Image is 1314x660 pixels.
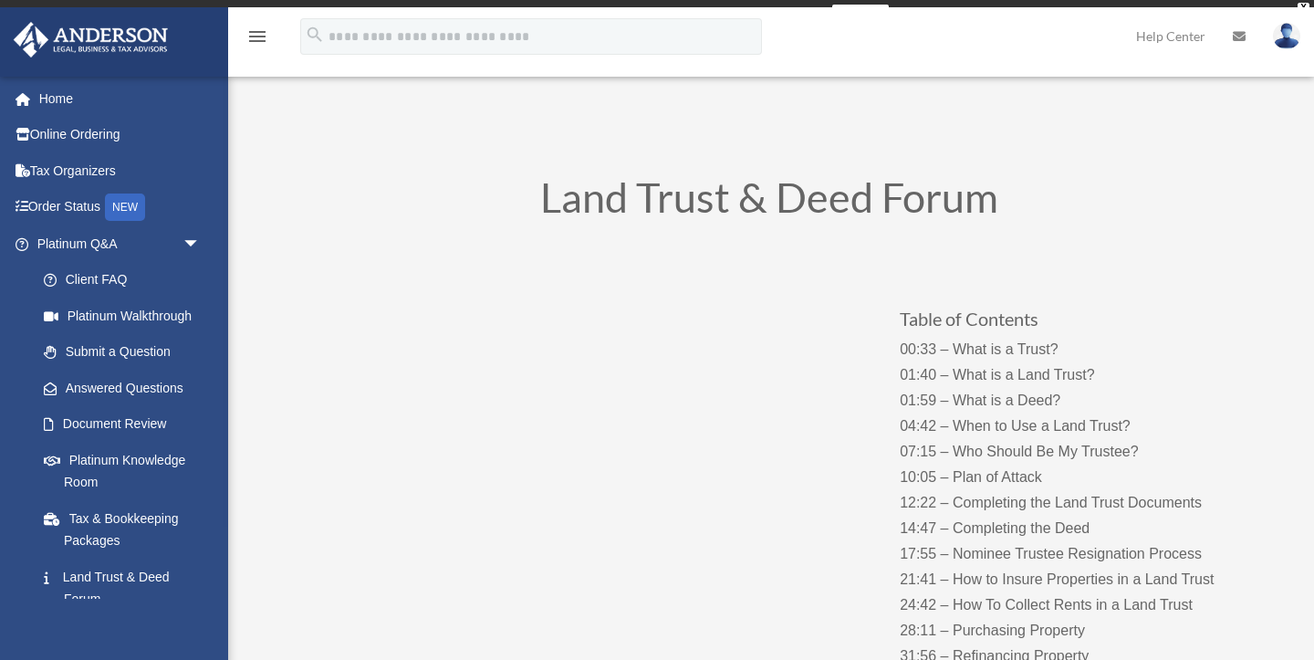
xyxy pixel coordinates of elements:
a: Submit a Question [26,334,228,371]
a: Land Trust & Deed Forum [26,559,219,617]
a: menu [246,32,268,47]
h1: Land Trust & Deed Forum [276,177,1262,227]
a: Home [13,80,228,117]
a: Tax & Bookkeeping Packages [26,500,228,559]
span: arrow_drop_down [182,225,219,263]
a: Client FAQ [26,262,228,299]
a: Platinum Walkthrough [26,298,228,334]
img: Anderson Advisors Platinum Portal [8,22,173,58]
a: Answered Questions [26,370,228,406]
a: Document Review [26,406,228,443]
a: Online Ordering [13,117,228,153]
img: User Pic [1273,23,1300,49]
a: Order StatusNEW [13,189,228,226]
i: search [305,25,325,45]
i: menu [246,26,268,47]
a: Platinum Knowledge Room [26,442,228,500]
div: Get a chance to win 6 months of Platinum for free just by filling out this [425,5,824,26]
h3: Table of Contents [900,309,1260,337]
a: Tax Organizers [13,152,228,189]
div: NEW [105,194,145,221]
a: survey [832,5,889,26]
a: Platinum Q&Aarrow_drop_down [13,225,228,262]
div: close [1298,3,1309,14]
